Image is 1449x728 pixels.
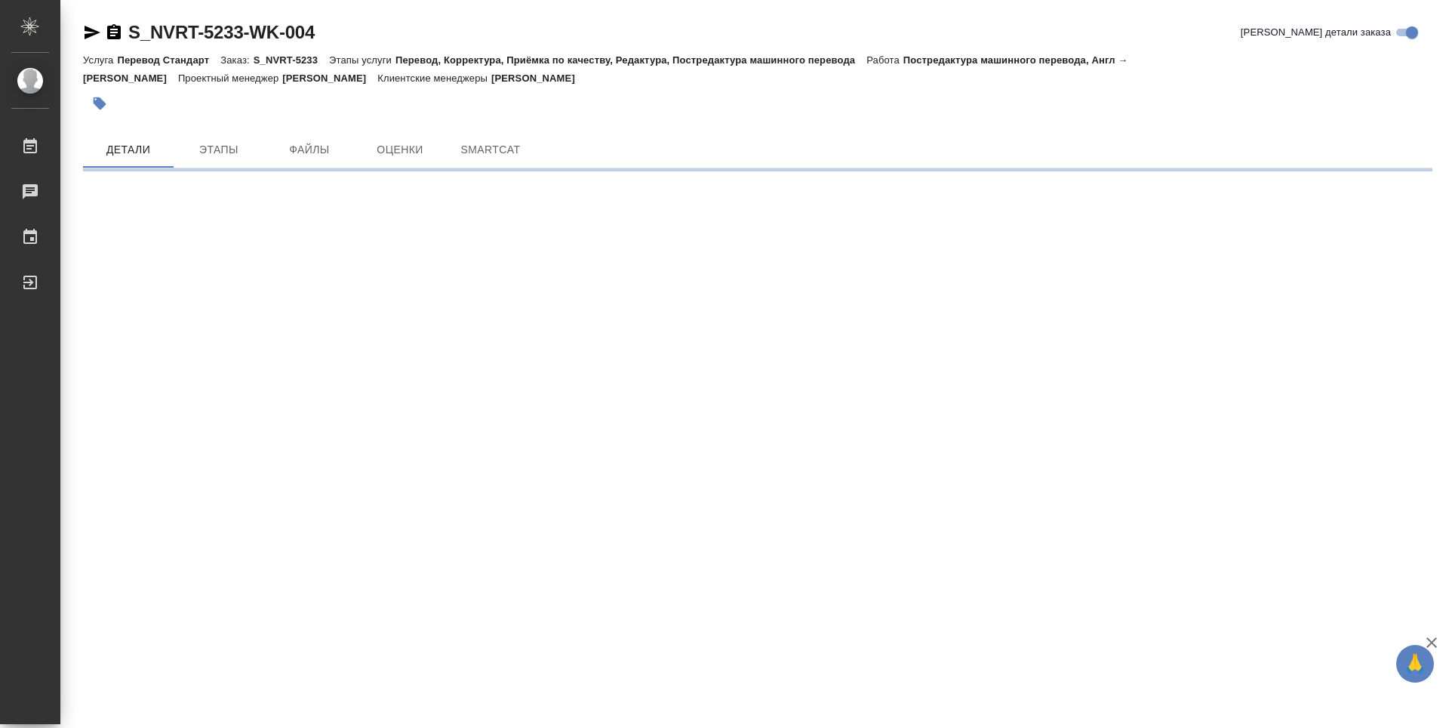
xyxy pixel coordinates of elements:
button: Скопировать ссылку [105,23,123,42]
button: Добавить тэг [83,87,116,120]
p: [PERSON_NAME] [491,72,586,84]
p: Перевод Стандарт [117,54,220,66]
span: Оценки [364,140,436,159]
span: Этапы [183,140,255,159]
span: [PERSON_NAME] детали заказа [1241,25,1391,40]
button: Скопировать ссылку для ЯМессенджера [83,23,101,42]
p: Заказ: [220,54,253,66]
span: 🙏 [1402,648,1428,680]
button: 🙏 [1396,645,1434,683]
p: Этапы услуги [329,54,395,66]
p: S_NVRT-5233 [254,54,329,66]
p: Проектный менеджер [178,72,282,84]
p: Перевод, Корректура, Приёмка по качеству, Редактура, Постредактура машинного перевода [395,54,866,66]
p: Работа [866,54,903,66]
span: SmartCat [454,140,527,159]
span: Файлы [273,140,346,159]
p: [PERSON_NAME] [282,72,377,84]
p: Услуга [83,54,117,66]
a: S_NVRT-5233-WK-004 [128,22,315,42]
p: Клиентские менеджеры [377,72,491,84]
span: Детали [92,140,165,159]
